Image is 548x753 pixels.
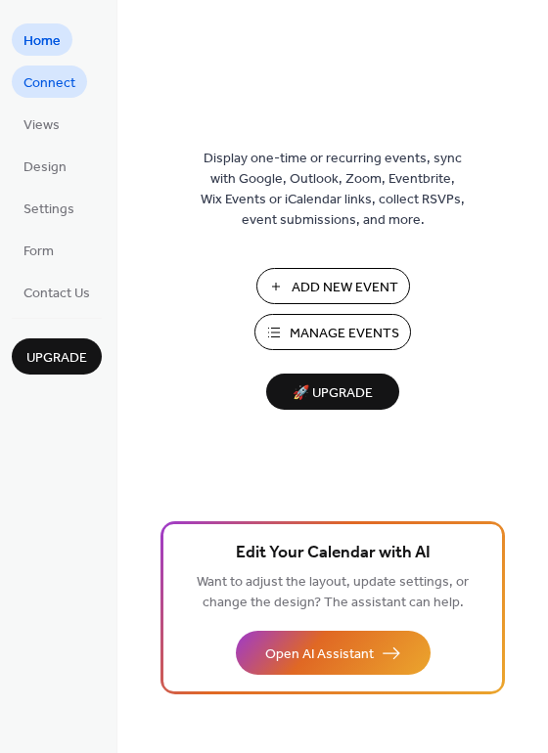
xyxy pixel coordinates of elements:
a: Design [12,150,78,182]
span: Views [23,115,60,136]
span: Edit Your Calendar with AI [236,540,431,567]
a: Views [12,108,71,140]
a: Settings [12,192,86,224]
span: Open AI Assistant [265,644,374,665]
span: Upgrade [26,348,87,369]
span: Contact Us [23,284,90,304]
span: Home [23,31,61,52]
span: Add New Event [292,278,398,298]
span: Form [23,242,54,262]
span: Design [23,157,67,178]
a: Connect [12,66,87,98]
a: Contact Us [12,276,102,308]
a: Home [12,23,72,56]
button: Upgrade [12,338,102,375]
button: Open AI Assistant [236,631,431,675]
a: Form [12,234,66,266]
span: Settings [23,199,74,220]
span: Display one-time or recurring events, sync with Google, Outlook, Zoom, Eventbrite, Wix Events or ... [201,149,465,231]
button: 🚀 Upgrade [266,374,399,410]
span: Manage Events [290,324,399,344]
button: Manage Events [254,314,411,350]
button: Add New Event [256,268,410,304]
span: 🚀 Upgrade [278,380,388,407]
span: Connect [23,73,75,94]
span: Want to adjust the layout, update settings, or change the design? The assistant can help. [197,569,469,616]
